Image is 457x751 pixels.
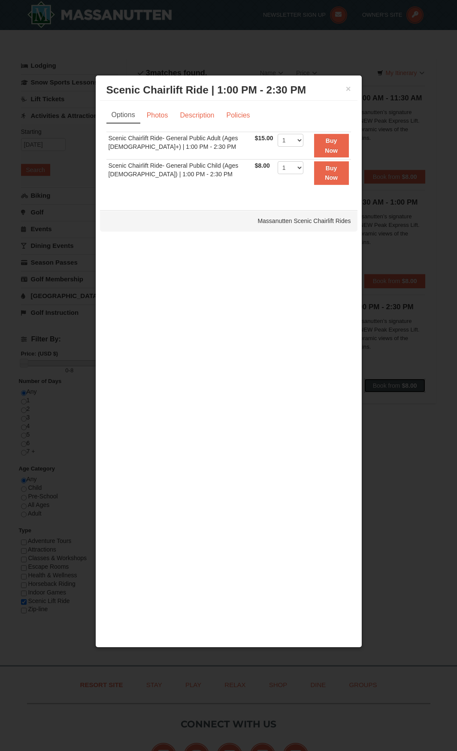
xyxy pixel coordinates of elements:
button: × [346,84,351,93]
a: Photos [141,107,174,124]
div: Massanutten Scenic Chairlift Rides [100,210,357,232]
strong: Buy Now [325,165,338,181]
span: $8.00 [255,162,270,169]
button: Buy Now [314,161,349,185]
a: Options [106,107,140,124]
strong: Buy Now [325,137,338,154]
a: Description [174,107,220,124]
td: Scenic Chairlift Ride- General Public Child (Ages [DEMOGRAPHIC_DATA]) | 1:00 PM - 2:30 PM [106,159,253,186]
a: Policies [221,107,255,124]
h3: Scenic Chairlift Ride | 1:00 PM - 2:30 PM [106,84,351,97]
button: Buy Now [314,134,349,157]
span: $15.00 [255,135,273,142]
td: Scenic Chairlift Ride- General Public Adult (Ages [DEMOGRAPHIC_DATA]+) | 1:00 PM - 2:30 PM [106,132,253,160]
